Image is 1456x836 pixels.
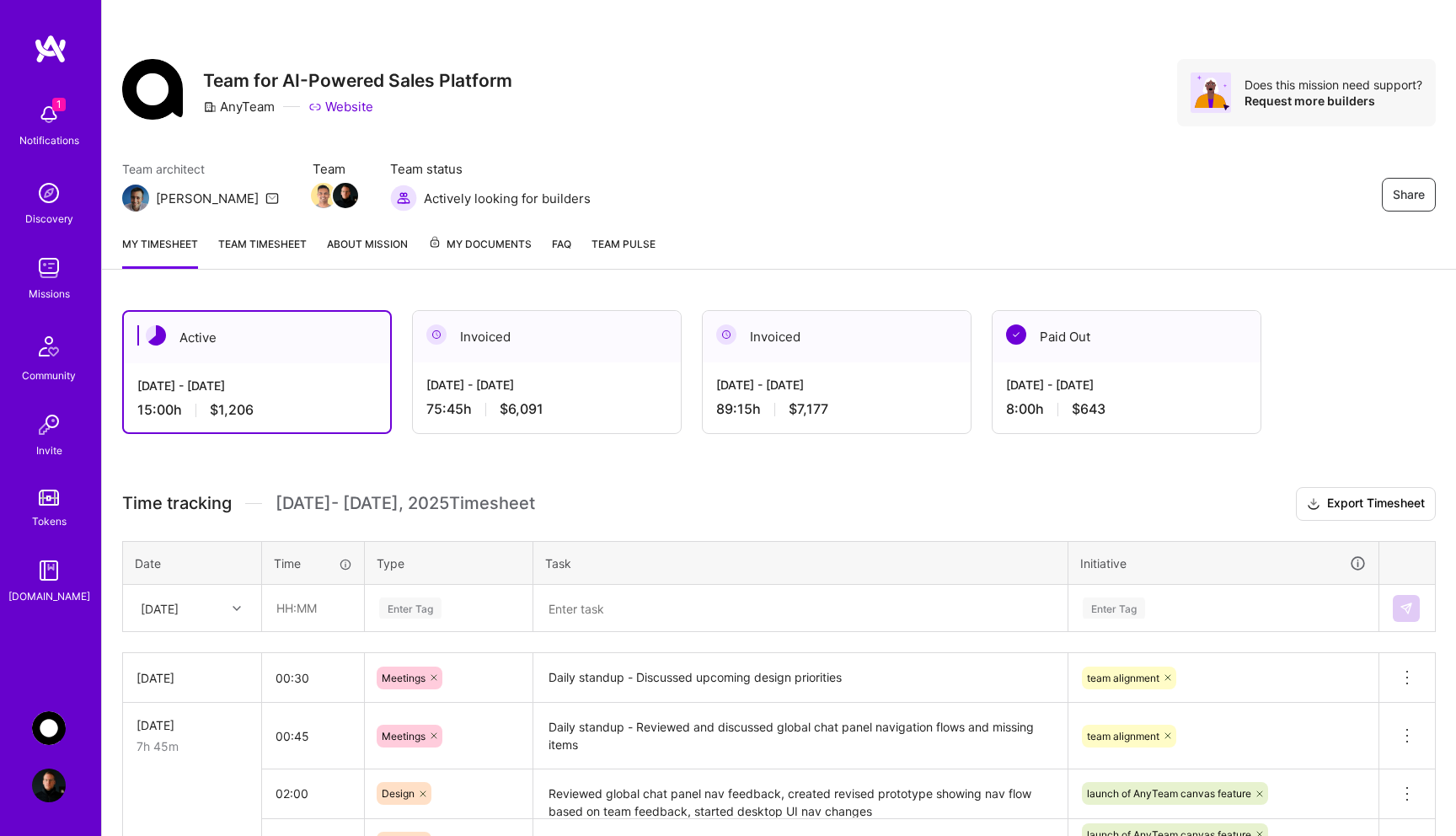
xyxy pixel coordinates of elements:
span: Design [382,787,415,800]
span: team alignment [1087,672,1159,684]
button: Export Timesheet [1296,487,1436,521]
span: Team architect [122,160,279,178]
span: $643 [1072,400,1105,418]
img: Community [29,326,69,367]
img: Team Member Avatar [333,183,358,208]
div: Discovery [25,210,73,228]
span: Team [313,160,356,178]
div: Does this mission need support? [1245,77,1422,93]
div: Notifications [19,131,79,149]
a: Team timesheet [218,235,307,269]
input: HH:MM [262,714,364,758]
th: Type [365,541,533,585]
div: 89:15 h [716,400,957,418]
textarea: Reviewed global chat panel nav feedback, created revised prototype showing nav flow based on team... [535,771,1066,817]
img: Team Member Avatar [311,183,336,208]
textarea: Daily standup - Reviewed and discussed global chat panel navigation flows and missing items [535,705,1066,768]
input: HH:MM [263,586,363,630]
span: My Documents [428,235,532,254]
div: Active [124,312,390,363]
a: My Documents [428,235,532,269]
span: Time tracking [122,493,232,514]
button: Share [1382,178,1436,212]
div: [DATE] - [DATE] [716,376,957,394]
div: [DATE] - [DATE] [426,376,667,394]
div: [DOMAIN_NAME] [8,587,90,605]
input: HH:MM [262,656,364,700]
span: launch of AnyTeam canvas feature [1087,787,1251,800]
span: Actively looking for builders [424,190,591,207]
span: Team status [390,160,591,178]
h3: Team for AI-Powered Sales Platform [203,70,512,91]
div: [DATE] - [DATE] [1006,376,1247,394]
img: Submit [1400,602,1413,615]
img: Active [146,325,166,346]
div: Initiative [1080,554,1367,573]
img: Paid Out [1006,324,1026,345]
img: Actively looking for builders [390,185,417,212]
span: team alignment [1087,730,1159,742]
img: Avatar [1191,72,1231,113]
span: $7,177 [789,400,828,418]
div: [PERSON_NAME] [156,190,259,207]
div: Missions [29,285,70,303]
i: icon Download [1307,496,1320,513]
input: HH:MM [262,771,364,816]
img: discovery [32,176,66,210]
img: tokens [39,490,59,506]
img: Team Architect [122,185,149,212]
span: Meetings [382,672,426,684]
div: Time [274,555,352,572]
img: guide book [32,554,66,587]
a: About Mission [327,235,408,269]
div: Invite [36,442,62,459]
a: Website [308,98,373,115]
div: Invoiced [703,311,971,362]
textarea: Daily standup - Discussed upcoming design priorities [535,655,1066,701]
div: Enter Tag [1083,595,1145,621]
div: 8:00 h [1006,400,1247,418]
div: [DATE] [136,669,248,687]
span: Team Pulse [591,238,656,250]
div: 75:45 h [426,400,667,418]
img: logo [34,34,67,64]
span: $6,091 [500,400,543,418]
div: Community [22,367,76,384]
i: icon CompanyGray [203,100,217,114]
div: [DATE] [141,599,179,617]
a: User Avatar [28,769,70,802]
a: Team Pulse [591,235,656,269]
th: Task [533,541,1068,585]
span: Meetings [382,730,426,742]
span: $1,206 [210,401,254,419]
img: Company Logo [122,59,183,120]
span: 1 [52,98,66,111]
div: AnyTeam [203,98,275,115]
a: FAQ [552,235,571,269]
a: Team Member Avatar [335,181,356,210]
div: Enter Tag [379,595,442,621]
a: My timesheet [122,235,198,269]
img: User Avatar [32,769,66,802]
div: [DATE] [136,716,248,734]
i: icon Mail [265,191,279,205]
div: Tokens [32,512,67,530]
div: [DATE] - [DATE] [137,377,377,394]
span: Share [1393,186,1425,203]
span: [DATE] - [DATE] , 2025 Timesheet [276,493,535,514]
th: Date [123,541,262,585]
img: Invoiced [426,324,447,345]
a: AnyTeam: Team for AI-Powered Sales Platform [28,711,70,745]
div: Invoiced [413,311,681,362]
div: Request more builders [1245,93,1422,109]
div: Paid Out [993,311,1261,362]
a: Team Member Avatar [313,181,335,210]
img: Invoiced [716,324,736,345]
img: AnyTeam: Team for AI-Powered Sales Platform [32,711,66,745]
div: 15:00 h [137,401,377,419]
img: Invite [32,408,66,442]
img: bell [32,98,66,131]
i: icon Chevron [233,604,241,613]
img: teamwork [32,251,66,285]
div: 7h 45m [136,737,248,755]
